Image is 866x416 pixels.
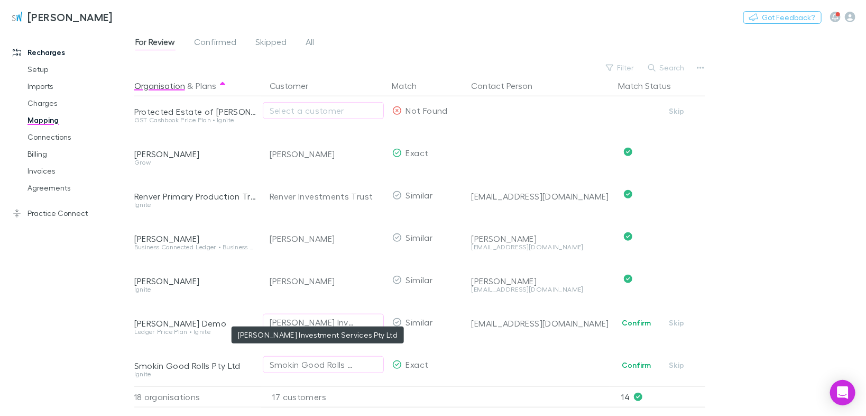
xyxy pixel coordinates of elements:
span: Similar [406,190,433,200]
span: Similar [406,275,433,285]
div: Ledger Price Plan • Ignite [134,329,257,335]
div: Smokin Good Rolls Pty Ltd [134,360,257,371]
div: Ignite [134,286,257,293]
button: Got Feedback? [743,11,822,24]
span: Not Found [406,105,448,115]
div: Select a customer [270,104,377,117]
button: Plans [196,75,216,96]
button: Customer [270,75,321,96]
svg: Confirmed [624,148,632,156]
span: Exact [406,359,429,369]
button: Select a customer [263,102,384,119]
span: Confirmed [195,37,237,50]
span: Skipped [256,37,287,50]
button: Organisation [134,75,185,96]
span: Exact [406,148,429,158]
a: [PERSON_NAME] [4,4,119,30]
button: Skip [660,359,694,372]
button: Confirm [615,359,658,372]
div: [PERSON_NAME] [270,218,384,260]
button: Search [643,61,691,74]
button: Smokin Good Rolls Pty Ltd [263,356,384,373]
div: [EMAIL_ADDRESS][DOMAIN_NAME] [472,244,610,250]
a: Agreements [17,179,139,196]
button: Contact Person [472,75,546,96]
button: Confirm [615,316,658,329]
div: [PERSON_NAME] [270,260,384,302]
div: [PERSON_NAME] [134,149,257,159]
div: Grow [134,159,257,166]
span: For Review [135,37,176,50]
svg: Confirmed [624,232,632,241]
div: [PERSON_NAME] [134,276,257,286]
div: [PERSON_NAME] [472,233,610,244]
div: Ignite [134,202,257,208]
a: Mapping [17,112,139,129]
a: Billing [17,146,139,162]
img: Sinclair Wilson's Logo [11,11,23,23]
div: Business Connected Ledger • Business Connected Ledger • Ignite [134,244,257,250]
div: [EMAIL_ADDRESS][DOMAIN_NAME] [472,286,610,293]
a: Practice Connect [2,205,139,222]
a: Invoices [17,162,139,179]
div: [EMAIL_ADDRESS][DOMAIN_NAME] [472,191,610,202]
button: Filter [601,61,641,74]
span: Similar [406,317,433,327]
a: Charges [17,95,139,112]
p: 14 [622,387,705,407]
button: Skip [660,105,694,117]
h3: [PERSON_NAME] [27,11,113,23]
a: Recharges [2,44,139,61]
svg: Confirmed [624,190,632,198]
div: [PERSON_NAME] [270,133,384,175]
button: Match Status [619,75,684,96]
button: Skip [660,316,694,329]
div: Renver Primary Production Trust [134,191,257,202]
button: Match [392,75,430,96]
div: GST Cashbook Price Plan • Ignite [134,117,257,123]
div: [PERSON_NAME] [472,276,610,286]
a: Connections [17,129,139,146]
span: All [306,37,315,50]
a: Imports [17,78,139,95]
div: 17 customers [261,386,388,408]
div: Open Intercom Messenger [830,380,855,405]
div: Protected Estate of [PERSON_NAME] [134,106,257,117]
span: Similar [406,232,433,242]
div: Renver Investments Trust [270,175,384,218]
a: Setup [17,61,139,78]
svg: Confirmed [624,275,632,283]
div: 18 organisations [134,386,261,408]
div: [PERSON_NAME] [134,233,257,244]
div: [PERSON_NAME] Investment Services Pty Ltd [270,316,356,329]
div: [PERSON_NAME] Demo [134,318,257,329]
div: Ignite [134,371,257,377]
div: & [134,75,257,96]
div: Smokin Good Rolls Pty Ltd [270,358,356,371]
div: [EMAIL_ADDRESS][DOMAIN_NAME] [472,318,610,329]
